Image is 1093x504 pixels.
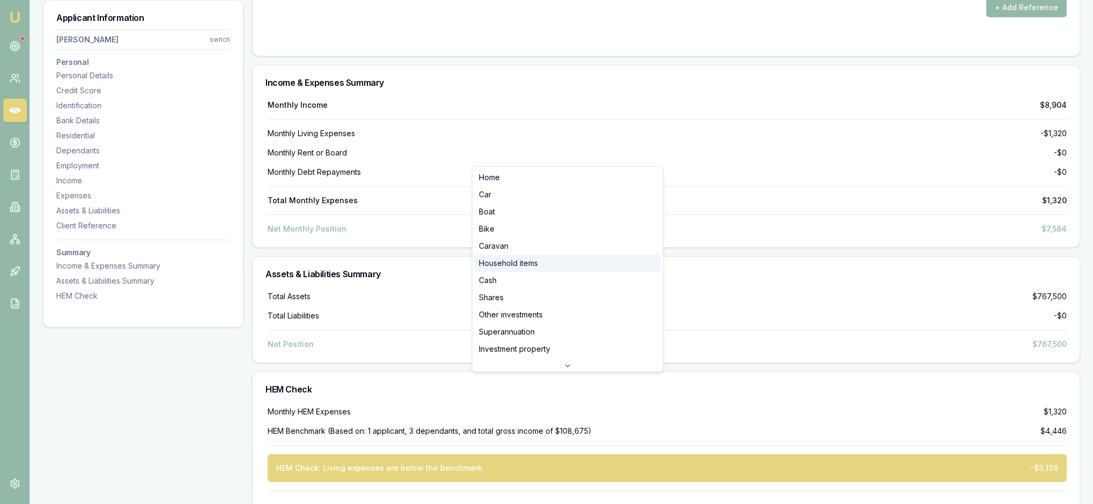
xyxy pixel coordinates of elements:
[479,172,500,183] span: Home
[479,189,491,200] span: Car
[479,292,504,303] span: Shares
[479,224,494,234] span: Bike
[479,327,535,337] span: Superannuation
[479,258,538,269] span: Household items
[479,309,543,320] span: Other investments
[479,344,550,354] span: Investment property
[479,206,495,217] span: Boat
[479,241,508,251] span: Caravan
[479,275,497,286] span: Cash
